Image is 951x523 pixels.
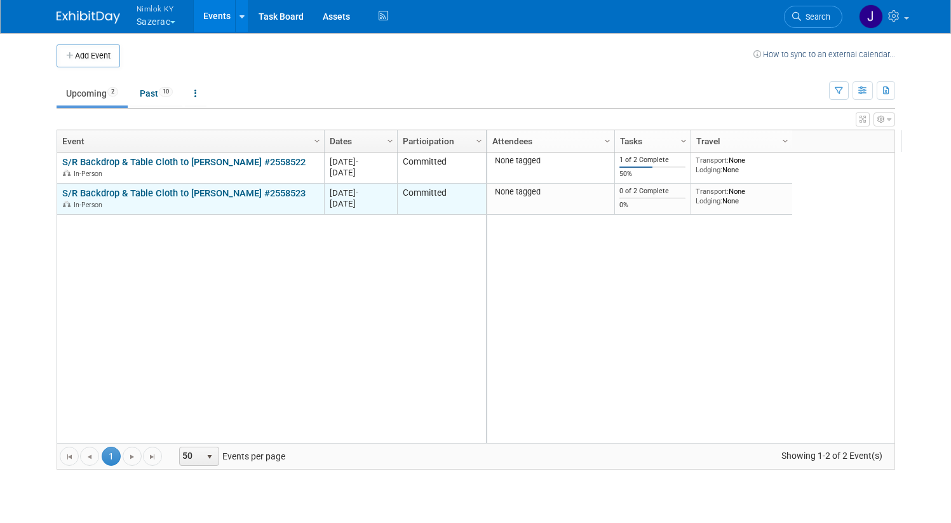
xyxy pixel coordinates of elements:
[602,136,612,146] span: Column Settings
[600,130,614,149] a: Column Settings
[62,156,306,168] a: S/R Backdrop & Table Cloth to [PERSON_NAME] #2558522
[62,130,316,152] a: Event
[84,452,95,462] span: Go to the previous page
[60,447,79,466] a: Go to the first page
[163,447,298,466] span: Events per page
[57,81,128,105] a: Upcoming2
[801,12,830,22] span: Search
[696,156,787,174] div: None None
[397,153,486,184] td: Committed
[753,50,895,59] a: How to sync to an external calendar...
[472,130,486,149] a: Column Settings
[310,130,324,149] a: Column Settings
[403,130,478,152] a: Participation
[74,201,106,209] span: In-Person
[383,130,397,149] a: Column Settings
[330,130,389,152] a: Dates
[330,187,391,198] div: [DATE]
[330,167,391,178] div: [DATE]
[696,156,729,165] span: Transport:
[784,6,842,28] a: Search
[474,136,484,146] span: Column Settings
[312,136,322,146] span: Column Settings
[159,87,173,97] span: 10
[619,156,685,165] div: 1 of 2 Complete
[677,130,691,149] a: Column Settings
[356,157,358,166] span: -
[57,44,120,67] button: Add Event
[619,170,685,179] div: 50%
[74,170,106,178] span: In-Person
[780,136,790,146] span: Column Settings
[63,170,71,176] img: In-Person Event
[619,201,685,210] div: 0%
[80,447,99,466] a: Go to the previous page
[769,447,894,465] span: Showing 1-2 of 2 Event(s)
[678,136,689,146] span: Column Settings
[696,165,722,174] span: Lodging:
[102,447,121,466] span: 1
[57,11,120,24] img: ExhibitDay
[778,130,792,149] a: Column Settings
[63,201,71,207] img: In-Person Event
[492,187,609,197] div: None tagged
[492,130,606,152] a: Attendees
[107,87,118,97] span: 2
[330,156,391,167] div: [DATE]
[205,452,215,462] span: select
[696,187,787,205] div: None None
[64,452,74,462] span: Go to the first page
[619,187,685,196] div: 0 of 2 Complete
[696,196,722,205] span: Lodging:
[130,81,182,105] a: Past10
[147,452,158,462] span: Go to the last page
[620,130,682,152] a: Tasks
[696,130,784,152] a: Travel
[859,4,883,29] img: Jamie Dunn
[356,188,358,198] span: -
[385,136,395,146] span: Column Settings
[123,447,142,466] a: Go to the next page
[180,447,201,465] span: 50
[330,198,391,209] div: [DATE]
[696,187,729,196] span: Transport:
[62,187,306,199] a: S/R Backdrop & Table Cloth to [PERSON_NAME] #2558523
[137,2,176,15] span: Nimlok KY
[127,452,137,462] span: Go to the next page
[397,184,486,215] td: Committed
[143,447,162,466] a: Go to the last page
[492,156,609,166] div: None tagged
